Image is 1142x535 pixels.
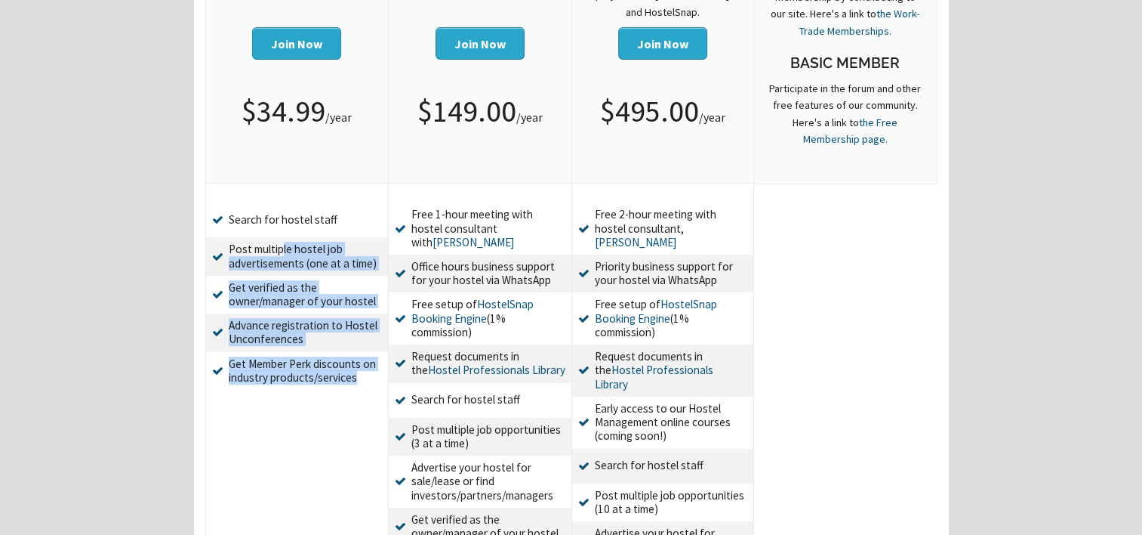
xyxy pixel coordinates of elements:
[229,281,383,308] span: Get verified as the owner/manager of your hostel
[595,297,717,325] a: HostelSnap Booking Engine
[595,208,749,249] span: Free 2-hour meeting with hostel consultant,
[411,388,566,413] span: Search for hostel staff
[411,423,566,450] span: Post multiple job opportunities (3 at a time)
[411,461,566,503] span: Advertise your hostel for sale/lease or find investors/partners/managers
[769,53,922,73] h3: Basic Member
[229,319,383,346] span: Advance registration to Hostel Unconferences
[432,235,515,249] a: [PERSON_NAME]
[411,298,566,339] span: Free setup of (1% commission)
[411,350,566,377] span: Request documents in the
[595,260,749,287] span: Priority business support for your hostel via WhatsApp
[769,80,922,148] p: Participate in the forum and other free features of our community. Here's a link to
[595,298,749,339] span: Free setup of (1% commission)
[595,363,713,391] a: Hostel Professionals Library
[699,110,725,125] span: /year
[595,454,749,478] span: Search for hostel staff
[516,110,543,125] span: /year
[325,110,352,125] span: /year
[799,7,920,37] a: the Work-Trade Memberships.
[595,235,677,249] a: [PERSON_NAME]
[436,27,525,60] button: Join Now
[618,27,707,60] button: Join Now
[595,489,749,516] span: Post multiple job opportunities (10 at a time)
[595,350,749,391] span: Request documents in the
[411,260,566,287] span: Office hours business support for your hostel via WhatsApp
[229,243,383,270] span: Post multiple hostel job advertisements (one at a time)
[411,297,534,325] a: HostelSnap Booking Engine
[428,363,565,377] a: Hostel Professionals Library
[229,208,383,232] span: Search for hostel staff
[600,87,699,135] span: $495.00
[417,87,516,135] span: $149.00
[229,357,383,385] span: Get Member Perk discounts on industry products/services
[595,402,749,444] span: Early access to our Hostel Management online courses (coming soon!)
[242,87,325,135] span: $34.99
[411,208,566,249] span: Free 1-hour meeting with hostel consultant with
[252,27,341,60] button: Join Now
